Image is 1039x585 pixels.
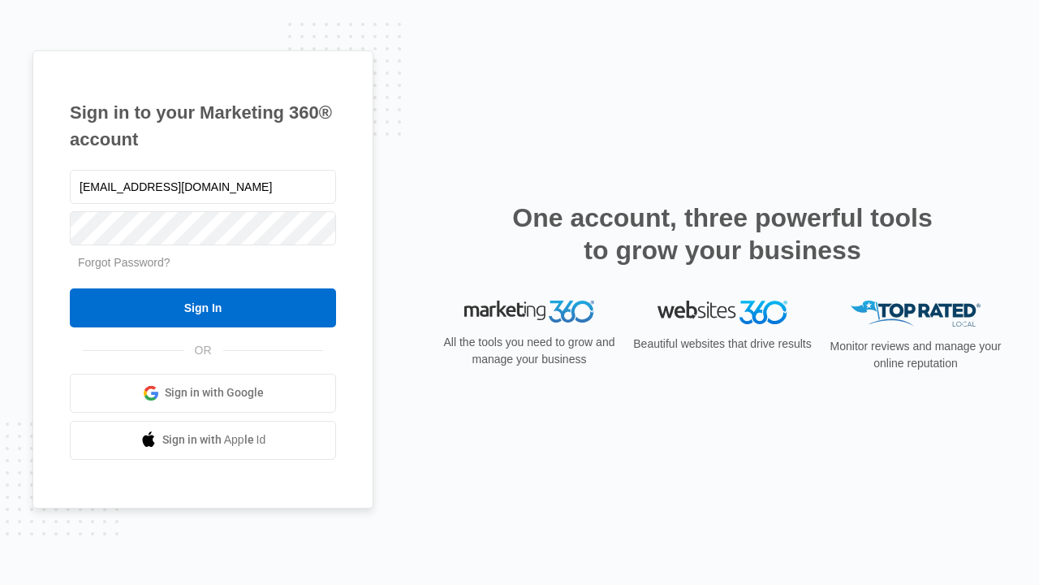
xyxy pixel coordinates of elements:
[507,201,938,266] h2: One account, three powerful tools to grow your business
[464,301,594,323] img: Marketing 360
[70,99,336,153] h1: Sign in to your Marketing 360® account
[825,338,1007,372] p: Monitor reviews and manage your online reputation
[183,342,223,359] span: OR
[165,384,264,401] span: Sign in with Google
[851,301,981,327] img: Top Rated Local
[70,374,336,413] a: Sign in with Google
[632,336,813,353] p: Beautiful websites that drive results
[70,170,336,204] input: Email
[70,421,336,460] a: Sign in with Apple Id
[438,334,620,368] p: All the tools you need to grow and manage your business
[70,288,336,327] input: Sign In
[162,431,266,448] span: Sign in with Apple Id
[78,256,170,269] a: Forgot Password?
[657,301,787,324] img: Websites 360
